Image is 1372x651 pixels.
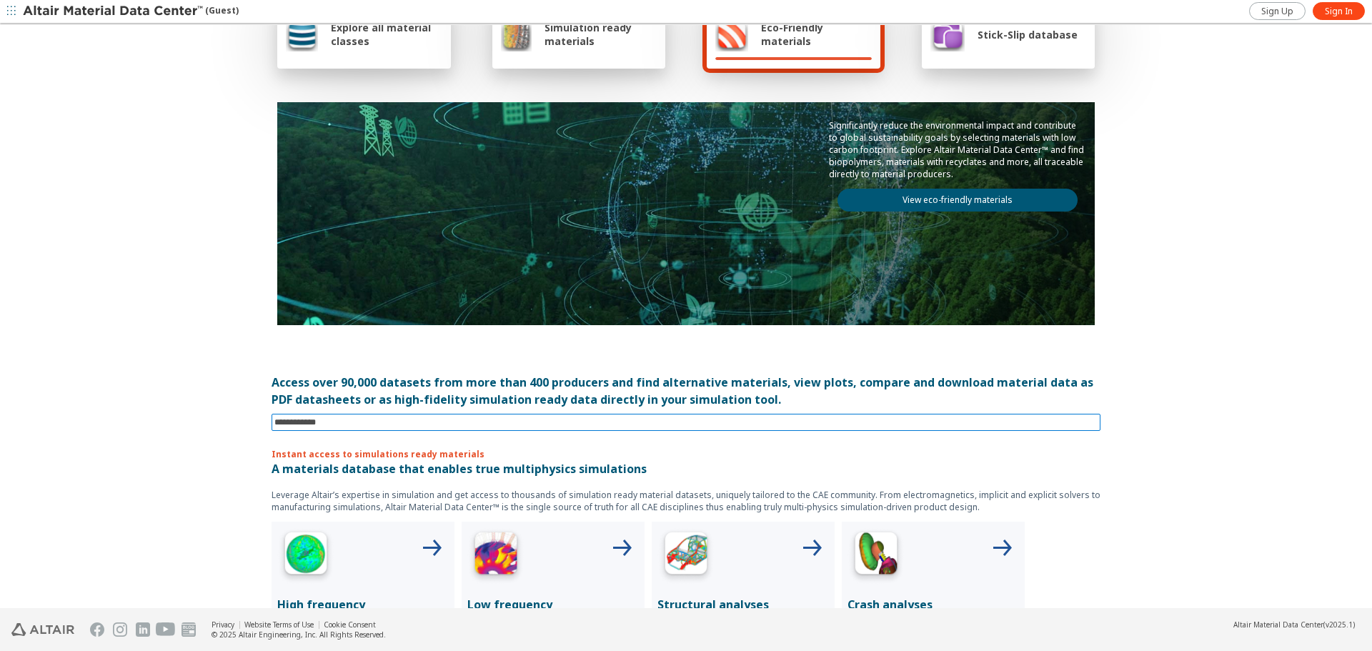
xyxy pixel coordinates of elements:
span: Stick-Slip database [978,28,1078,41]
p: Crash analyses [847,596,1019,613]
img: High Frequency Icon [277,527,334,585]
div: Access over 90,000 datasets from more than 400 producers and find alternative materials, view plo... [272,374,1100,408]
a: Privacy [212,620,234,630]
p: High frequency electromagnetics [277,596,449,630]
div: (Guest) [23,4,239,19]
img: Simulation ready materials [501,17,532,51]
a: Sign Up [1249,2,1306,20]
p: Structural analyses [657,596,829,613]
img: Low Frequency Icon [467,527,525,585]
p: Significantly reduce the environmental impact and contribute to global sustainability goals by se... [829,119,1086,180]
a: View eco-friendly materials [837,189,1078,212]
span: Eco-Friendly materials [761,21,871,48]
div: (v2025.1) [1233,620,1355,630]
a: Cookie Consent [324,620,376,630]
a: Sign In [1313,2,1365,20]
p: Leverage Altair’s expertise in simulation and get access to thousands of simulation ready materia... [272,489,1100,513]
img: Eco-Friendly materials [715,17,748,51]
p: Instant access to simulations ready materials [272,448,1100,460]
p: Low frequency electromagnetics [467,596,639,630]
span: Altair Material Data Center [1233,620,1323,630]
span: Sign Up [1261,6,1293,17]
span: Sign In [1325,6,1353,17]
img: Stick-Slip database [930,17,965,51]
a: Website Terms of Use [244,620,314,630]
p: A materials database that enables true multiphysics simulations [272,460,1100,477]
div: © 2025 Altair Engineering, Inc. All Rights Reserved. [212,630,386,640]
img: Explore all material classes [286,17,318,51]
span: Explore all material classes [331,21,442,48]
img: Altair Material Data Center [23,4,205,19]
span: Simulation ready materials [545,21,657,48]
img: Crash Analyses Icon [847,527,905,585]
img: Altair Engineering [11,623,74,636]
img: Structural Analyses Icon [657,527,715,585]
